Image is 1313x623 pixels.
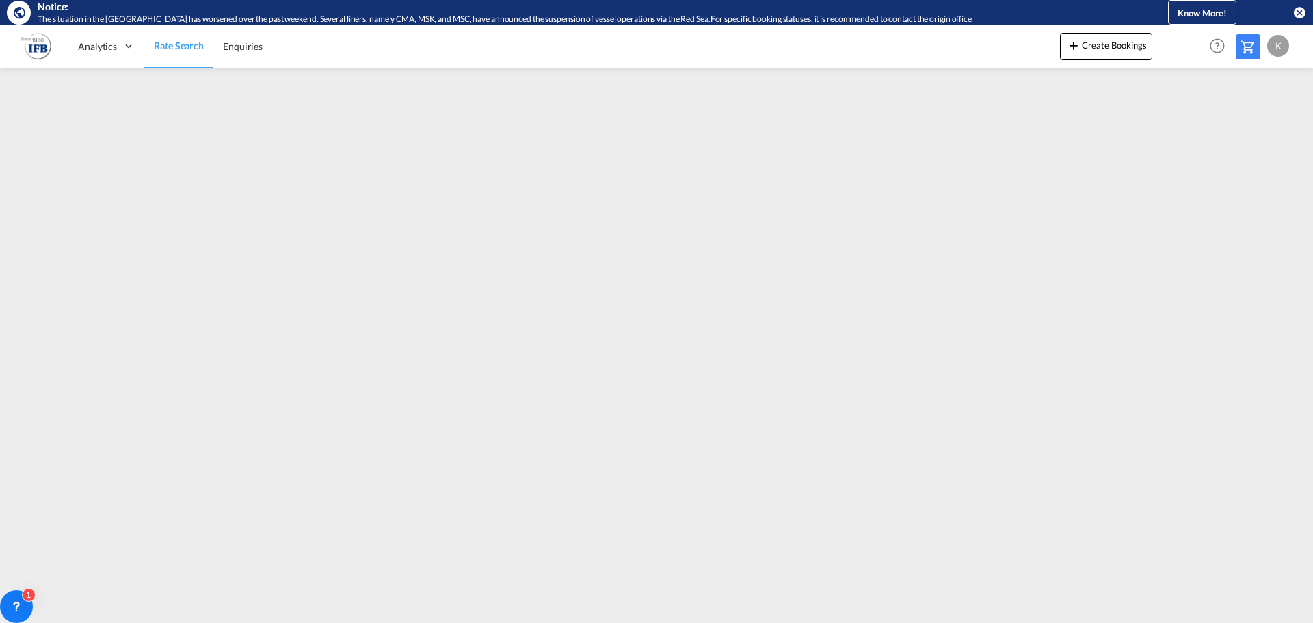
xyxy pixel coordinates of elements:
[144,24,213,68] a: Rate Search
[68,24,144,68] div: Analytics
[78,40,117,53] span: Analytics
[1060,33,1152,60] button: icon-plus 400-fgCreate Bookings
[223,40,263,52] span: Enquiries
[1267,35,1289,57] div: K
[1206,34,1236,59] div: Help
[21,31,51,62] img: b628ab10256c11eeb52753acbc15d091.png
[1206,34,1229,57] span: Help
[154,40,204,51] span: Rate Search
[38,14,1111,25] div: The situation in the Red Sea has worsened over the past weekend. Several liners, namely CMA, MSK,...
[12,5,26,19] md-icon: icon-earth
[213,24,272,68] a: Enquiries
[1292,5,1306,19] button: icon-close-circle
[1178,8,1227,18] span: Know More!
[1065,37,1082,53] md-icon: icon-plus 400-fg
